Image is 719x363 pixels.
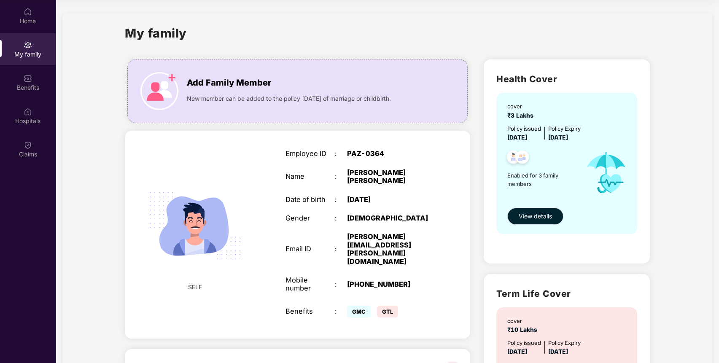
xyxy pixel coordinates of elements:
[347,214,433,222] div: [DEMOGRAPHIC_DATA]
[335,245,347,253] div: :
[188,282,202,292] span: SELF
[335,196,347,204] div: :
[507,339,541,347] div: Policy issued
[187,94,391,103] span: New member can be added to the policy [DATE] of marriage or childbirth.
[24,74,32,83] img: svg+xml;base64,PHN2ZyBpZD0iQmVuZWZpdHMiIHhtbG5zPSJodHRwOi8vd3d3LnczLm9yZy8yMDAwL3N2ZyIgd2lkdGg9Ij...
[507,102,537,110] div: cover
[548,124,581,133] div: Policy Expiry
[285,172,334,180] div: Name
[347,306,371,317] span: GMC
[335,214,347,222] div: :
[347,233,433,266] div: [PERSON_NAME][EMAIL_ADDRESS][PERSON_NAME][DOMAIN_NAME]
[507,112,537,119] span: ₹3 Lakhs
[24,108,32,116] img: svg+xml;base64,PHN2ZyBpZD0iSG9zcGl0YWxzIiB4bWxucz0iaHR0cDovL3d3dy53My5vcmcvMjAwMC9zdmciIHdpZHRoPS...
[507,317,541,325] div: cover
[512,148,533,169] img: svg+xml;base64,PHN2ZyB4bWxucz0iaHR0cDovL3d3dy53My5vcmcvMjAwMC9zdmciIHdpZHRoPSI0OC45NDMiIGhlaWdodD...
[285,196,334,204] div: Date of birth
[548,134,568,141] span: [DATE]
[347,169,433,185] div: [PERSON_NAME] [PERSON_NAME]
[507,124,541,133] div: Policy issued
[335,280,347,288] div: :
[347,196,433,204] div: [DATE]
[335,172,347,180] div: :
[507,208,563,225] button: View details
[285,214,334,222] div: Gender
[507,134,527,141] span: [DATE]
[285,276,334,293] div: Mobile number
[496,72,637,86] h2: Health Cover
[347,280,433,288] div: [PHONE_NUMBER]
[24,41,32,49] img: svg+xml;base64,PHN2ZyB3aWR0aD0iMjAiIGhlaWdodD0iMjAiIHZpZXdCb3g9IjAgMCAyMCAyMCIgZmlsbD0ibm9uZSIgeG...
[285,150,334,158] div: Employee ID
[578,142,635,204] img: icon
[519,212,552,221] span: View details
[24,8,32,16] img: svg+xml;base64,PHN2ZyBpZD0iSG9tZSIgeG1sbnM9Imh0dHA6Ly93d3cudzMub3JnLzIwMDAvc3ZnIiB3aWR0aD0iMjAiIG...
[187,76,271,89] span: Add Family Member
[285,307,334,315] div: Benefits
[503,148,524,169] img: svg+xml;base64,PHN2ZyB4bWxucz0iaHR0cDovL3d3dy53My5vcmcvMjAwMC9zdmciIHdpZHRoPSI0OC45NDMiIGhlaWdodD...
[285,245,334,253] div: Email ID
[507,326,541,333] span: ₹10 Lakhs
[507,171,577,188] span: Enabled for 3 family members
[138,169,252,282] img: svg+xml;base64,PHN2ZyB4bWxucz0iaHR0cDovL3d3dy53My5vcmcvMjAwMC9zdmciIHdpZHRoPSIyMjQiIGhlaWdodD0iMT...
[548,339,581,347] div: Policy Expiry
[496,287,637,301] h2: Term Life Cover
[335,307,347,315] div: :
[140,72,178,110] img: icon
[125,24,187,43] h1: My family
[347,150,433,158] div: PAZ-0364
[335,150,347,158] div: :
[548,348,568,355] span: [DATE]
[377,306,398,317] span: GTL
[24,141,32,149] img: svg+xml;base64,PHN2ZyBpZD0iQ2xhaW0iIHhtbG5zPSJodHRwOi8vd3d3LnczLm9yZy8yMDAwL3N2ZyIgd2lkdGg9IjIwIi...
[507,348,527,355] span: [DATE]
